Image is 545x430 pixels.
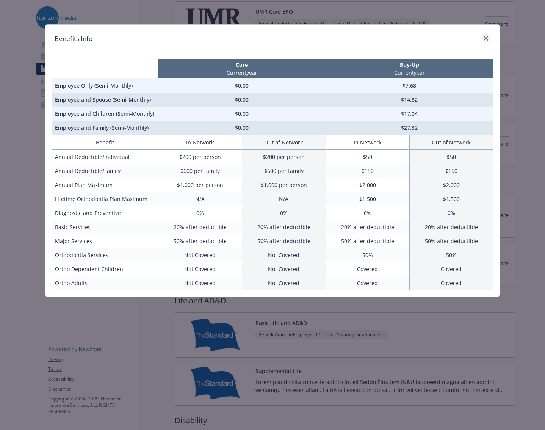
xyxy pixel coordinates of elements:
td: Employee and Children (Semi-Monthly) [52,107,158,121]
td: $1,000 per person [242,178,326,192]
td: 50% after deductible [409,234,493,248]
td: Annual Plan Maximum [52,178,158,192]
p: Current year [327,69,492,77]
div: compare plan details [45,24,500,297]
td: $0.00 [158,93,326,107]
td: Employee and Family (Semi-Monthly) [52,121,158,135]
td: Annual Deductible/Family [52,164,158,178]
td: 50% [326,248,409,262]
td: 0% [242,206,326,220]
td: 50% [409,248,493,262]
td: $50 [326,150,409,164]
p: Buy-Up [327,61,492,69]
th: Out of Network [409,135,493,150]
h1: Benefits Info [55,34,92,44]
td: $1,500 [326,192,409,206]
td: $0.00 [158,78,326,93]
td: $600 per family [158,164,242,178]
td: $2,000 [326,178,409,192]
td: Not Covered [242,276,326,290]
td: $2,000 [409,178,493,192]
p: Core [160,61,324,69]
td: Covered [326,276,409,290]
a: close [481,34,490,43]
td: Diagnostic and Preventive [52,206,158,220]
td: 50% after deductible [242,234,326,248]
td: $50 [409,150,493,164]
td: $0.00 [158,107,326,121]
p: Current year [160,69,324,77]
td: Annual Deductible/Individual [52,150,158,164]
td: N/A [158,192,242,206]
td: Lifetime Orthodontia Plan Maximum [52,192,158,206]
th: In Network [158,135,242,150]
td: $0.00 [158,121,326,135]
td: Covered [326,262,409,276]
td: 50% after deductible [158,234,242,248]
td: Not Covered [242,262,326,276]
td: $1,000 per person [158,178,242,192]
td: Not Covered [158,248,242,262]
td: Orthodontia Services [52,248,158,262]
td: Not Covered [158,262,242,276]
td: 20% after deductible [242,220,326,234]
td: Covered [409,276,493,290]
td: $200 per person [158,150,242,164]
td: $1,500 [409,192,493,206]
td: Basic Services [52,220,158,234]
td: Covered [409,262,493,276]
th: In Network [326,135,409,150]
td: 0% [326,206,409,220]
td: Employee Only (Semi-Monthly) [52,78,158,93]
th: Out of Network [242,135,326,150]
td: Ortho Adults [52,276,158,290]
td: 0% [409,206,493,220]
td: $17.04 [326,107,493,121]
td: $27.32 [326,121,493,135]
th: Benefit [52,135,158,150]
td: $150 [409,164,493,178]
td: 20% after deductible [409,220,493,234]
td: $600 per family [242,164,326,178]
td: $200 per person [242,150,326,164]
td: Not Covered [242,248,326,262]
td: 20% after deductible [326,220,409,234]
td: N/A [242,192,326,206]
td: 20% after deductible [158,220,242,234]
td: 0% [158,206,242,220]
td: Employee and Spouse (Semi-Monthly) [52,93,158,107]
td: $14.82 [326,93,493,107]
th: intentionally left blank [52,59,158,78]
td: Major Services [52,234,158,248]
td: Not Covered [158,276,242,290]
td: 50% after deductible [326,234,409,248]
td: Ortho Dependent Children [52,262,158,276]
td: $7.68 [326,78,493,93]
td: $150 [326,164,409,178]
